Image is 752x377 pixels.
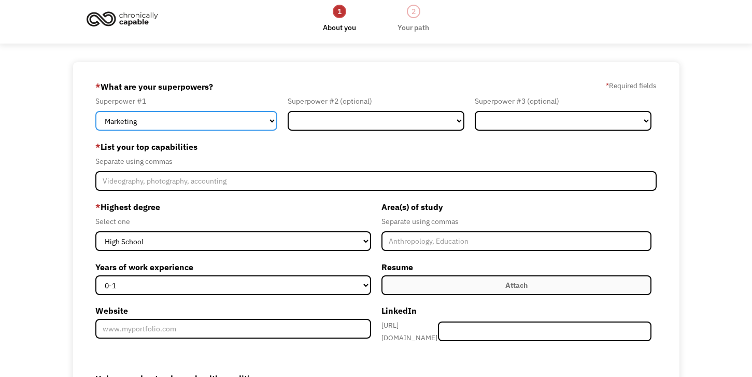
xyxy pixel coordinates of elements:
div: About you [323,21,356,34]
a: 1About you [323,4,356,34]
label: Required fields [606,79,657,92]
label: Years of work experience [95,259,371,275]
div: 1 [333,5,346,18]
div: Select one [95,215,371,228]
label: Highest degree [95,199,371,215]
div: 2 [407,5,420,18]
div: Your path [398,21,429,34]
div: Attach [505,279,528,291]
label: Website [95,302,371,319]
div: Superpower #2 (optional) [288,95,464,107]
img: Chronically Capable logo [83,7,161,30]
label: Attach [381,275,651,295]
div: [URL][DOMAIN_NAME] [381,319,438,344]
label: Resume [381,259,651,275]
input: Anthropology, Education [381,231,651,251]
div: Separate using commas [95,155,657,167]
div: Superpower #3 (optional) [475,95,651,107]
label: LinkedIn [381,302,651,319]
label: Area(s) of study [381,199,651,215]
input: www.myportfolio.com [95,319,371,339]
input: Videography, photography, accounting [95,171,657,191]
label: What are your superpowers? [95,78,213,95]
label: List your top capabilities [95,138,657,155]
div: Separate using commas [381,215,651,228]
a: 2Your path [398,4,429,34]
div: Superpower #1 [95,95,277,107]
